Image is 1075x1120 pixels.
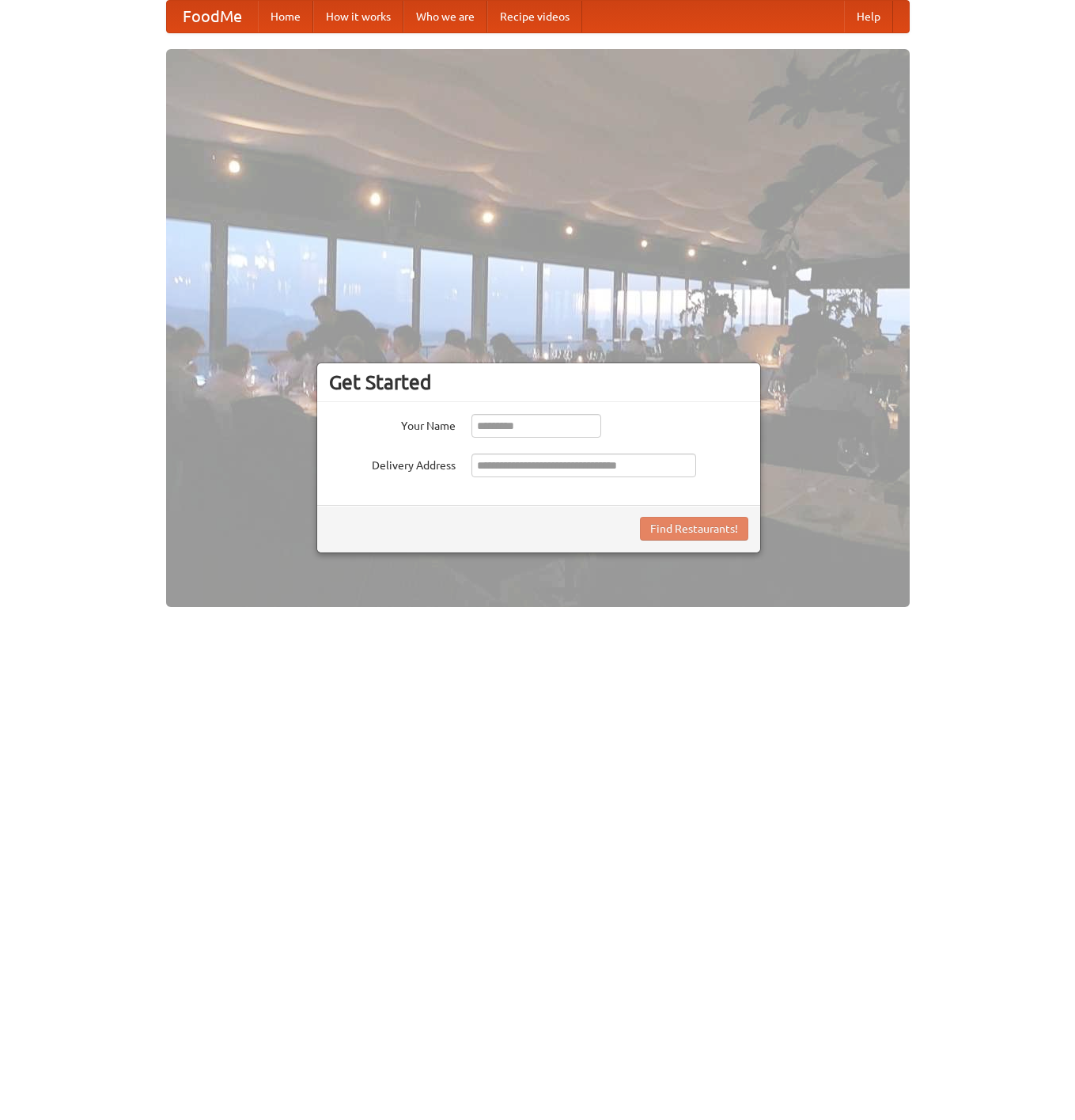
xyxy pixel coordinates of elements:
[329,414,456,434] label: Your Name
[167,1,258,32] a: FoodMe
[640,517,748,541] button: Find Restaurants!
[403,1,487,32] a: Who we are
[258,1,313,32] a: Home
[844,1,893,32] a: Help
[329,454,456,473] label: Delivery Address
[313,1,403,32] a: How it works
[487,1,582,32] a: Recipe videos
[329,370,748,394] h3: Get Started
